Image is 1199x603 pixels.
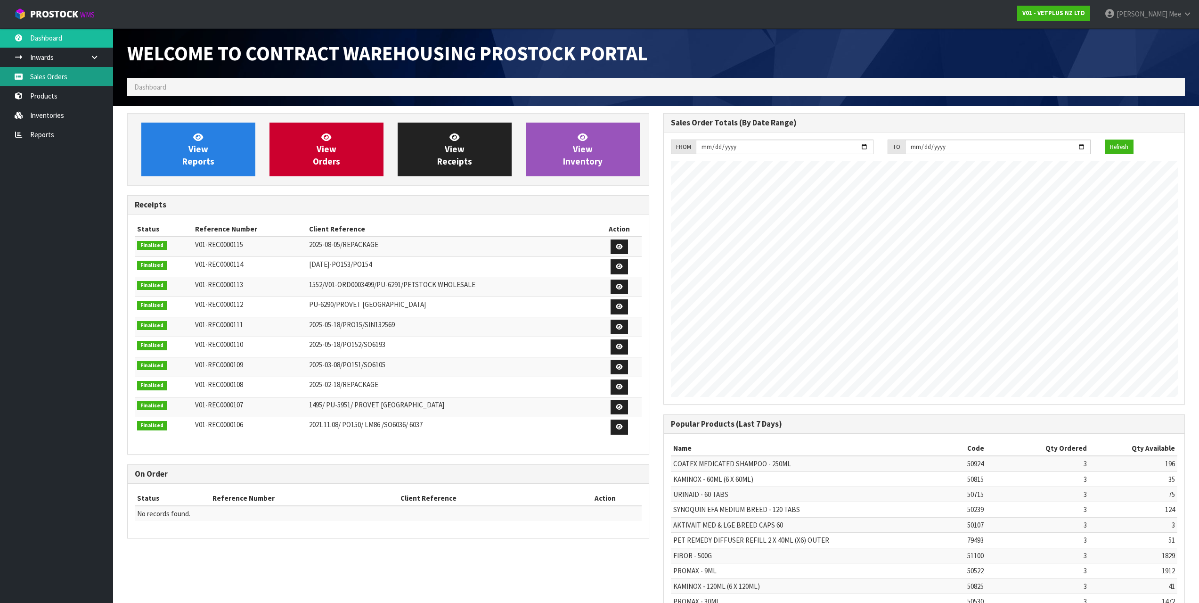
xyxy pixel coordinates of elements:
td: 50825 [965,578,1004,594]
td: 35 [1089,471,1177,487]
td: 3 [1005,548,1090,563]
span: V01-REC0000113 [195,280,243,289]
span: V01-REC0000112 [195,300,243,309]
span: View Orders [313,132,340,167]
h3: Receipts [135,200,642,209]
span: 1552/V01-ORD0003499/PU-6291/PETSTOCK WHOLESALE [309,280,475,289]
td: 50924 [965,456,1004,471]
span: View Reports [182,132,214,167]
div: TO [888,140,905,155]
td: 3 [1005,487,1090,502]
a: ViewInventory [526,123,640,176]
span: V01-REC0000107 [195,400,243,409]
span: Dashboard [134,83,166,91]
td: 124 [1089,502,1177,517]
span: 2025-05-18/PRO15/SIN132569 [309,320,395,329]
img: cube-alt.png [14,8,26,20]
span: Finalised [137,281,167,290]
span: V01-REC0000110 [195,340,243,349]
span: 2025-02-18/REPACKAGE [309,380,378,389]
th: Code [965,441,1004,456]
span: V01-REC0000114 [195,260,243,269]
span: V01-REC0000115 [195,240,243,249]
td: 51100 [965,548,1004,563]
td: 3 [1005,533,1090,548]
td: 1912 [1089,563,1177,578]
td: PROMAX - 9ML [671,563,965,578]
th: Action [569,491,641,506]
th: Status [135,222,193,237]
th: Reference Number [193,222,306,237]
td: AKTIVAIT MED & LGE BREED CAPS 60 [671,517,965,532]
span: V01-REC0000109 [195,360,243,369]
td: SYNOQUIN EFA MEDIUM BREED - 120 TABS [671,502,965,517]
td: KAMINOX - 60ML (6 X 60ML) [671,471,965,487]
h3: Sales Order Totals (By Date Range) [671,118,1178,127]
td: 50715 [965,487,1004,502]
span: Finalised [137,241,167,250]
span: V01-REC0000111 [195,320,243,329]
span: [DATE]-PO153/PO154 [309,260,372,269]
td: 50522 [965,563,1004,578]
button: Refresh [1105,140,1134,155]
span: PU-6290/PROVET [GEOGRAPHIC_DATA] [309,300,426,309]
td: 41 [1089,578,1177,594]
a: ViewReports [141,123,255,176]
td: 79493 [965,533,1004,548]
th: Name [671,441,965,456]
td: 1829 [1089,548,1177,563]
td: No records found. [135,506,642,521]
td: 3 [1005,471,1090,487]
h3: On Order [135,470,642,479]
span: ProStock [30,8,78,20]
th: Qty Ordered [1005,441,1090,456]
td: FIBOR - 500G [671,548,965,563]
td: URINAID - 60 TABS [671,487,965,502]
span: 1495/ PU-5951/ PROVET [GEOGRAPHIC_DATA] [309,400,444,409]
span: 2021.11.08/ PO150/ LM86 /SO6036/ 6037 [309,420,423,429]
th: Status [135,491,210,506]
td: 196 [1089,456,1177,471]
small: WMS [80,10,95,19]
span: Finalised [137,341,167,350]
span: Finalised [137,401,167,411]
span: Finalised [137,321,167,330]
span: Finalised [137,301,167,310]
span: 2025-03-08/PO151/SO6105 [309,360,385,369]
td: 75 [1089,487,1177,502]
span: 2025-08-05/REPACKAGE [309,240,378,249]
span: Finalised [137,421,167,430]
td: COATEX MEDICATED SHAMPOO - 250ML [671,456,965,471]
span: View Inventory [563,132,603,167]
span: Mee [1169,9,1182,18]
td: 50239 [965,502,1004,517]
td: 50107 [965,517,1004,532]
span: Welcome to Contract Warehousing ProStock Portal [127,41,648,66]
span: V01-REC0000108 [195,380,243,389]
a: ViewOrders [269,123,383,176]
span: [PERSON_NAME] [1117,9,1167,18]
span: 2025-05-18/PO152/SO6193 [309,340,385,349]
td: 3 [1005,456,1090,471]
th: Client Reference [398,491,569,506]
th: Action [597,222,642,237]
span: Finalised [137,261,167,270]
a: ViewReceipts [398,123,512,176]
span: Finalised [137,361,167,371]
h3: Popular Products (Last 7 Days) [671,420,1178,429]
span: Finalised [137,381,167,390]
td: 3 [1005,517,1090,532]
th: Client Reference [307,222,597,237]
td: PET REMEDY DIFFUSER REFILL 2 X 40ML (X6) OUTER [671,533,965,548]
span: V01-REC0000106 [195,420,243,429]
td: 50815 [965,471,1004,487]
th: Qty Available [1089,441,1177,456]
span: View Receipts [437,132,472,167]
td: 51 [1089,533,1177,548]
th: Reference Number [210,491,398,506]
td: 3 [1005,578,1090,594]
div: FROM [671,140,696,155]
td: KAMINOX - 120ML (6 X 120ML) [671,578,965,594]
strong: V01 - VETPLUS NZ LTD [1022,9,1085,17]
td: 3 [1089,517,1177,532]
